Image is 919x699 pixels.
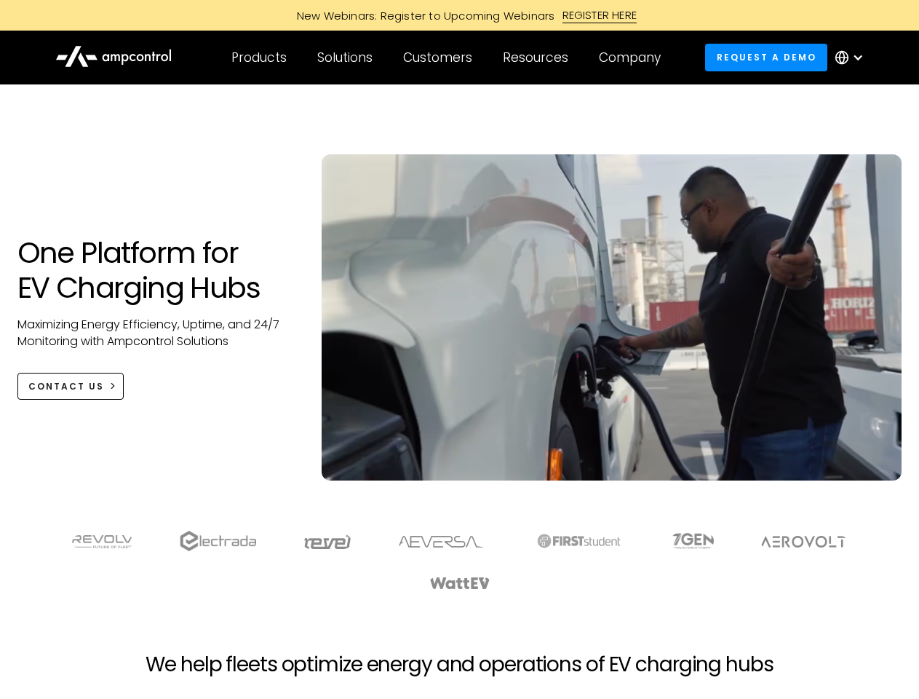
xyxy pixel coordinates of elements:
[146,652,773,677] h2: We help fleets optimize energy and operations of EV charging hubs
[282,8,562,23] div: New Webinars: Register to Upcoming Webinars
[317,50,373,66] div: Solutions
[760,536,847,548] img: Aerovolt Logo
[132,7,787,23] a: New Webinars: Register to Upcoming WebinarsREGISTER HERE
[231,50,287,66] div: Products
[562,7,637,23] div: REGISTER HERE
[28,380,104,393] div: CONTACT US
[17,235,293,305] h1: One Platform for EV Charging Hubs
[503,50,568,66] div: Resources
[17,373,124,400] a: CONTACT US
[705,44,827,71] a: Request a demo
[180,531,256,551] img: electrada logo
[429,577,490,589] img: WattEV logo
[599,50,661,66] div: Company
[403,50,472,66] div: Customers
[17,317,293,349] p: Maximizing Energy Efficiency, Uptime, and 24/7 Monitoring with Ampcontrol Solutions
